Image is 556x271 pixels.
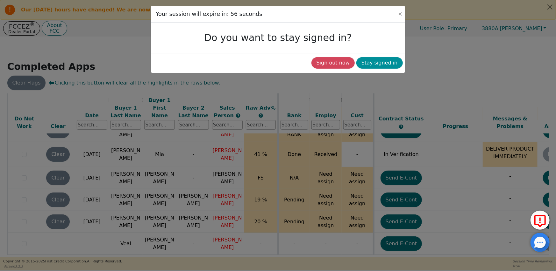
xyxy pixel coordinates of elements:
[531,211,550,230] button: Report Error to FCC
[356,57,403,69] button: Stay signed in
[154,30,402,45] h3: Do you want to stay signed in?
[311,57,355,69] button: Sign out now
[397,11,403,17] button: Close
[154,9,264,19] h3: Your session will expire in: 56 seconds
